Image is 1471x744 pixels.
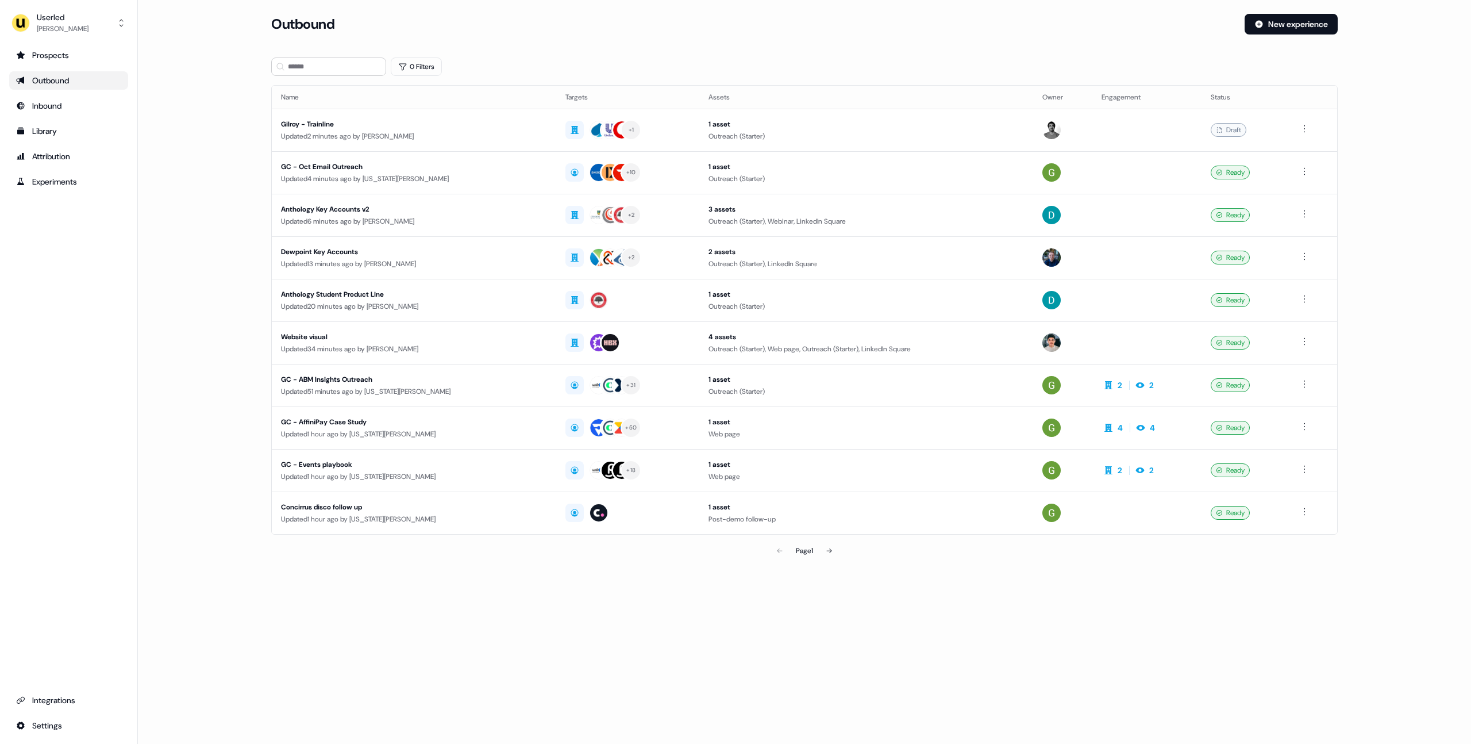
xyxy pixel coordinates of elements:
button: 0 Filters [391,57,442,76]
a: Go to integrations [9,691,128,710]
div: + 2 [628,210,635,220]
a: Go to templates [9,122,128,140]
th: Engagement [1092,86,1201,109]
div: Web page [708,428,1025,440]
div: + 18 [626,465,636,475]
div: Userled [37,11,88,23]
img: Georgia [1042,461,1061,480]
div: Outreach (Starter), Webinar, LinkedIn Square [708,216,1025,227]
div: Library [16,125,121,137]
div: Outreach (Starter) [708,173,1025,185]
div: Outreach (Starter), Web page, Outreach (Starter), LinkedIn Square [708,343,1025,355]
div: 4 [1150,422,1155,434]
div: GC - AffiniPay Case Study [281,416,547,428]
div: Ready [1211,506,1250,520]
div: Ready [1211,336,1250,350]
div: 4 assets [708,331,1025,343]
div: Inbound [16,100,121,112]
img: Georgia [1042,504,1061,522]
div: Attribution [16,151,121,162]
div: Page 1 [796,545,813,557]
div: + 10 [626,167,636,178]
img: Maz [1042,121,1061,139]
img: James [1042,248,1061,267]
div: Ready [1211,166,1250,179]
th: Status [1202,86,1288,109]
div: 1 asset [708,289,1025,300]
img: Georgia [1042,419,1061,437]
a: Go to Inbound [9,97,128,115]
div: Ready [1211,463,1250,477]
a: Go to attribution [9,147,128,166]
a: Go to outbound experience [9,71,128,90]
h3: Outbound [271,16,334,33]
th: Owner [1033,86,1092,109]
div: Prospects [16,49,121,61]
div: 3 assets [708,204,1025,215]
div: Anthology Key Accounts v2 [281,204,547,215]
div: 1 asset [708,416,1025,428]
div: Outreach (Starter), LinkedIn Square [708,258,1025,270]
img: David [1042,206,1061,224]
a: Go to experiments [9,172,128,191]
div: 2 [1149,379,1154,391]
th: Name [272,86,556,109]
div: 2 [1118,379,1122,391]
div: Concirrus disco follow up [281,501,547,513]
button: Userled[PERSON_NAME] [9,9,128,37]
div: GC - Oct Email Outreach [281,161,547,172]
div: 1 asset [708,459,1025,470]
div: Website visual [281,331,547,343]
a: Go to integrations [9,716,128,735]
div: Updated 4 minutes ago by [US_STATE][PERSON_NAME] [281,173,547,185]
div: 1 asset [708,374,1025,385]
div: 2 [1149,465,1154,476]
th: Targets [556,86,699,109]
div: Draft [1211,123,1246,137]
div: GC - Events playbook [281,459,547,470]
div: Updated 20 minutes ago by [PERSON_NAME] [281,301,547,312]
div: Updated 2 minutes ago by [PERSON_NAME] [281,131,547,142]
th: Assets [699,86,1034,109]
div: 2 assets [708,246,1025,258]
img: Georgia [1042,163,1061,182]
img: David [1042,291,1061,309]
div: Ready [1211,208,1250,222]
div: 1 asset [708,501,1025,513]
div: Updated 51 minutes ago by [US_STATE][PERSON_NAME] [281,386,547,397]
div: Outbound [16,75,121,86]
div: + 31 [626,380,636,390]
div: 4 [1118,422,1123,434]
div: Gilroy - Trainline [281,118,547,130]
div: Updated 34 minutes ago by [PERSON_NAME] [281,343,547,355]
div: Outreach (Starter) [708,301,1025,312]
div: Settings [16,720,121,731]
div: Web page [708,471,1025,482]
div: + 2 [628,252,635,263]
div: Updated 6 minutes ago by [PERSON_NAME] [281,216,547,227]
div: + 50 [625,423,637,433]
div: Ready [1211,293,1250,307]
div: Updated 1 hour ago by [US_STATE][PERSON_NAME] [281,428,547,440]
button: New experience [1245,14,1338,34]
div: Updated 13 minutes ago by [PERSON_NAME] [281,258,547,270]
a: Go to prospects [9,46,128,64]
div: Ready [1211,251,1250,264]
div: [PERSON_NAME] [37,23,88,34]
div: Integrations [16,695,121,706]
img: Vincent [1042,333,1061,352]
div: + 1 [629,125,634,135]
div: Updated 1 hour ago by [US_STATE][PERSON_NAME] [281,513,547,525]
div: Experiments [16,176,121,187]
div: Outreach (Starter) [708,131,1025,142]
div: Outreach (Starter) [708,386,1025,397]
div: 1 asset [708,118,1025,130]
div: Ready [1211,421,1250,435]
div: Ready [1211,378,1250,392]
div: Updated 1 hour ago by [US_STATE][PERSON_NAME] [281,471,547,482]
div: Post-demo follow-up [708,513,1025,525]
img: Georgia [1042,376,1061,394]
div: 2 [1118,465,1122,476]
